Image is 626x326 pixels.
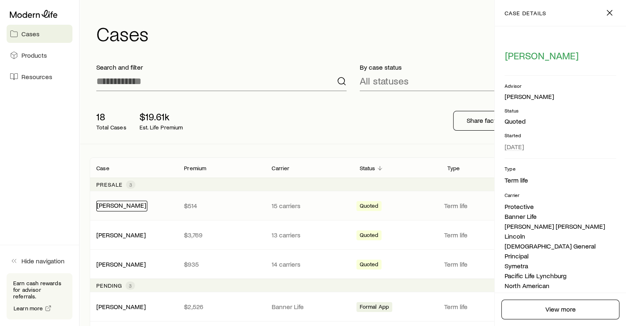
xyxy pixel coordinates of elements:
p: 14 carriers [272,260,346,268]
span: Cases [21,30,40,38]
div: [PERSON_NAME] [505,92,554,101]
a: Resources [7,68,72,86]
p: All statuses [360,75,409,87]
p: Advisor [505,82,616,89]
div: [PERSON_NAME] [96,231,146,239]
div: Earn cash rewards for advisor referrals.Learn more [7,273,72,319]
span: [DATE] [505,143,524,151]
p: Banner Life [272,303,346,311]
div: [PERSON_NAME] [96,201,147,211]
a: [PERSON_NAME] [96,303,146,310]
li: Banner Life [505,211,616,221]
span: 3 [129,181,132,188]
p: Status [360,165,375,171]
a: [PERSON_NAME] [97,201,146,209]
span: Hide navigation [21,257,65,265]
li: Term life [505,175,616,185]
span: Quoted [360,261,379,270]
li: Principal [505,251,616,261]
span: [PERSON_NAME] [505,50,579,61]
p: Status [505,107,616,114]
span: Learn more [14,305,43,311]
li: Symetra [505,261,616,271]
span: Formal App [360,303,389,312]
a: [PERSON_NAME] [96,231,146,239]
p: Term life [444,303,525,311]
a: [PERSON_NAME] [96,260,146,268]
a: Cases [7,25,72,43]
li: [PERSON_NAME] [PERSON_NAME] [505,221,616,231]
p: $3,769 [184,231,258,239]
p: Pending [96,282,122,289]
p: Started [505,132,616,138]
p: $19.61k [140,111,183,122]
h1: Cases [96,23,616,43]
p: Total Cases [96,124,126,131]
p: Est. Life Premium [140,124,183,131]
li: Pacific Life Lynchburg [505,271,616,281]
p: Type [447,165,460,171]
p: Premium [184,165,206,171]
span: Quoted [360,202,379,211]
div: [PERSON_NAME] [96,303,146,311]
li: [DEMOGRAPHIC_DATA] General [505,241,616,251]
div: [PERSON_NAME] [96,260,146,269]
button: [PERSON_NAME] [505,49,579,62]
p: Carrier [272,165,289,171]
a: View more [501,300,619,319]
p: Quoted [505,117,616,125]
p: Presale [96,181,123,188]
p: Share fact finder [467,116,514,124]
p: Term life [444,260,525,268]
span: Products [21,51,47,59]
p: Case [96,165,109,171]
button: Hide navigation [7,252,72,270]
span: Quoted [360,232,379,240]
a: Products [7,46,72,64]
p: Search and filter [96,63,347,71]
p: $935 [184,260,258,268]
li: Lincoln [505,231,616,241]
p: By case status [360,63,610,71]
p: Carrier [505,192,616,198]
p: $514 [184,202,258,210]
p: Earn cash rewards for advisor referrals. [13,280,66,300]
span: Resources [21,73,52,81]
p: Term life [444,231,525,239]
p: 15 carriers [272,202,346,210]
p: 13 carriers [272,231,346,239]
button: Share fact finder [453,111,544,131]
p: Term life [444,202,525,210]
p: case details [505,10,546,16]
li: Protective [505,202,616,211]
span: 3 [129,282,132,289]
p: $2,526 [184,303,258,311]
li: North American [505,281,616,291]
p: 18 [96,111,126,122]
li: Mutual of Omaha [505,291,616,300]
p: Type [505,165,616,172]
